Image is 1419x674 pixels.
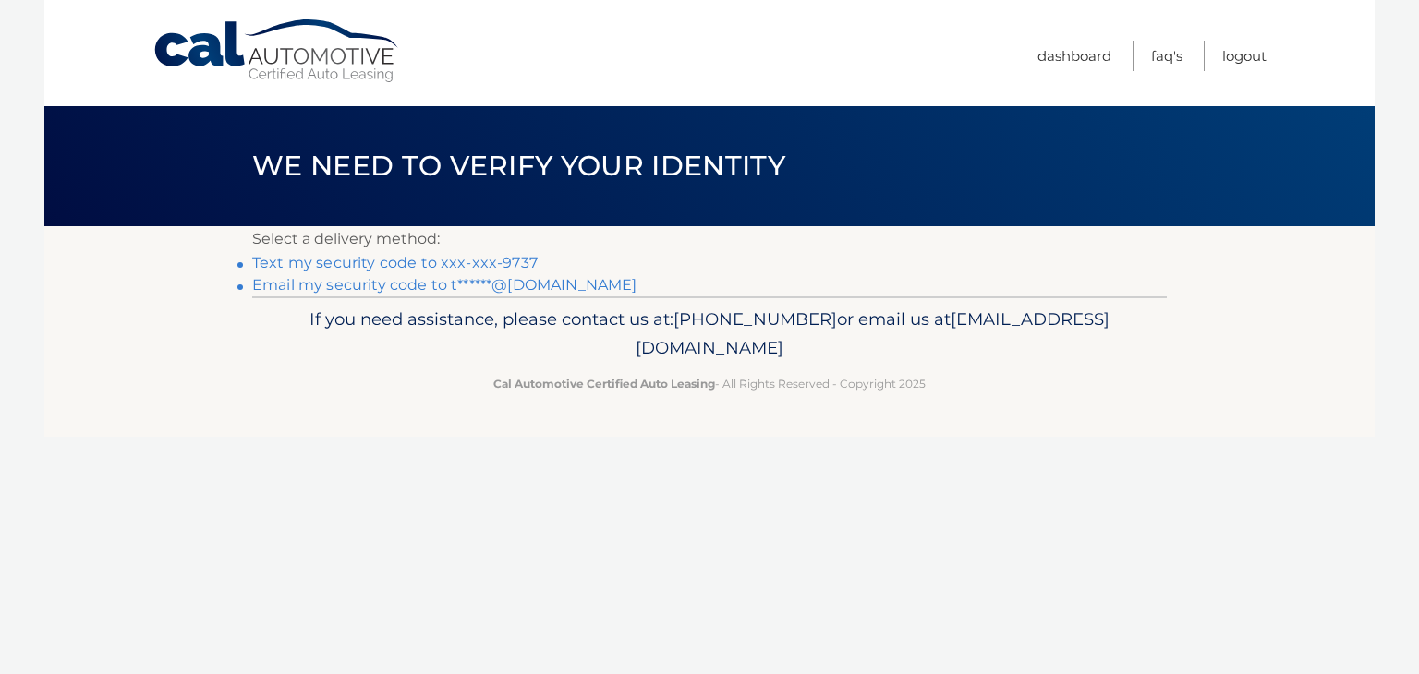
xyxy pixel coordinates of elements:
[264,305,1155,364] p: If you need assistance, please contact us at: or email us at
[152,18,402,84] a: Cal Automotive
[673,308,837,330] span: [PHONE_NUMBER]
[252,149,785,183] span: We need to verify your identity
[252,276,637,294] a: Email my security code to t******@[DOMAIN_NAME]
[1037,41,1111,71] a: Dashboard
[1151,41,1182,71] a: FAQ's
[493,377,715,391] strong: Cal Automotive Certified Auto Leasing
[252,226,1167,252] p: Select a delivery method:
[252,254,538,271] a: Text my security code to xxx-xxx-9737
[264,374,1155,393] p: - All Rights Reserved - Copyright 2025
[1222,41,1267,71] a: Logout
